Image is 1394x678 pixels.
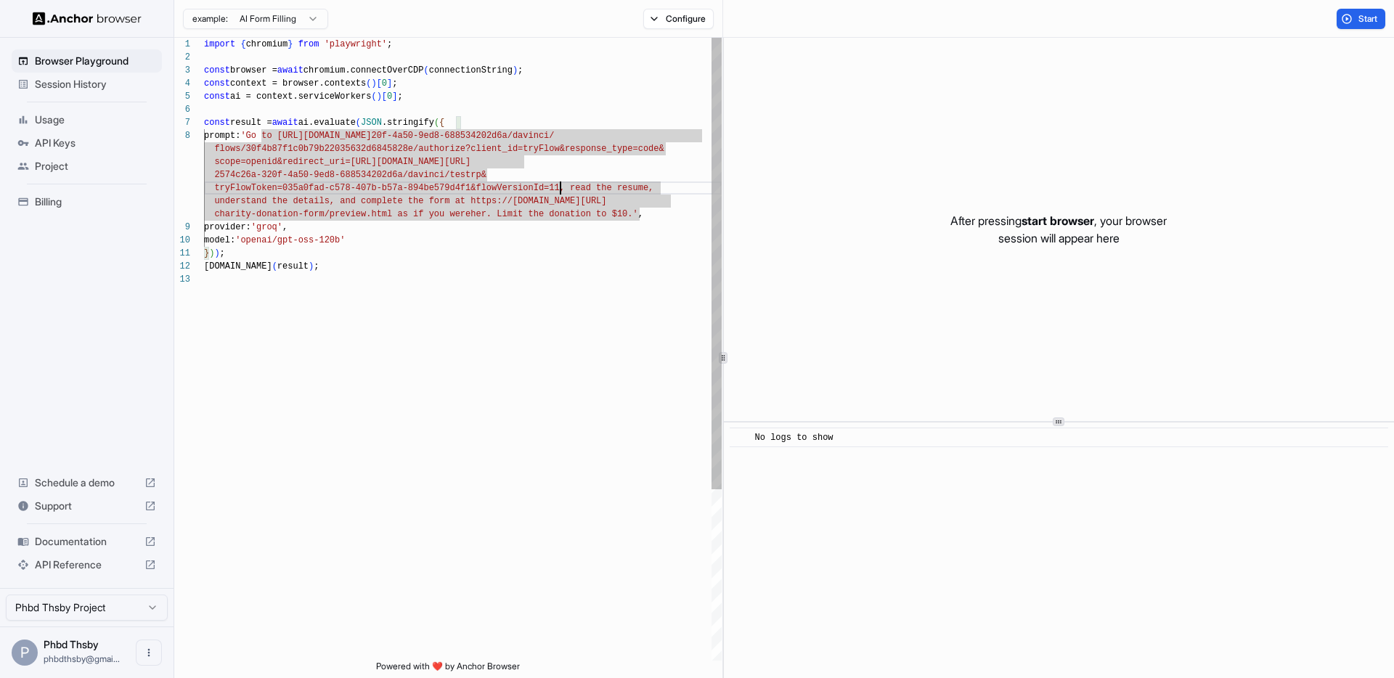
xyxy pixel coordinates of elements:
div: Documentation [12,530,162,553]
div: 8 [174,129,190,142]
span: ttps://[DOMAIN_NAME][URL] [476,196,606,206]
div: 7 [174,116,190,129]
span: ; [397,91,402,102]
div: 5 [174,90,190,103]
span: ( [272,261,277,271]
span: ] [387,78,392,89]
div: Project [12,155,162,178]
span: { [439,118,444,128]
span: 'openai/gpt-oss-120b' [235,235,345,245]
span: Start [1358,13,1379,25]
span: , [638,209,643,219]
div: 12 [174,260,190,273]
div: Support [12,494,162,518]
span: example: [192,13,228,25]
span: ; [220,248,225,258]
span: ai.evaluate [298,118,356,128]
span: Powered with ❤️ by Anchor Browser [376,661,520,678]
span: Project [35,159,156,173]
span: , [282,222,288,232]
span: ] [392,91,397,102]
span: const [204,91,230,102]
span: const [204,78,230,89]
span: ) [371,78,376,89]
span: .stringify [382,118,434,128]
div: API Keys [12,131,162,155]
span: scope=openid&redirect_uri=[URL] [214,157,376,167]
span: flows/30f4b87f1c0b79b22035632d6845828e/authorize?c [214,144,476,154]
span: Browser Playground [35,54,156,68]
div: 3 [174,64,190,77]
span: ; [387,39,392,49]
span: ; [392,78,397,89]
span: await [277,65,303,75]
span: } [204,248,209,258]
span: Billing [35,195,156,209]
span: 0 [387,91,392,102]
span: ) [377,91,382,102]
span: phbdthsby@gmail.com [44,653,120,664]
span: tryFlowToken=035a0fad-c578-407b-b57a-894be579d4f1& [214,183,476,193]
span: her. Limit the donation to $10.' [470,209,637,219]
span: understand the details, and complete the form at h [214,196,476,206]
span: connectionString [429,65,513,75]
span: ( [423,65,428,75]
span: ) [513,65,518,75]
div: P [12,640,38,666]
div: Billing [12,190,162,213]
span: Session History [35,77,156,91]
div: Usage [12,108,162,131]
span: No logs to show [755,433,833,443]
img: Anchor Logo [33,12,142,25]
button: Open menu [136,640,162,666]
span: from [298,39,319,49]
span: Support [35,499,139,513]
span: [ [382,91,387,102]
button: Configure [643,9,714,29]
span: ( [434,118,439,128]
span: { [240,39,245,49]
span: const [204,118,230,128]
span: JSON [361,118,382,128]
span: ; [314,261,319,271]
span: result = [230,118,272,128]
span: ( [356,118,361,128]
span: API Reference [35,557,139,572]
span: await [272,118,298,128]
span: [ [377,78,382,89]
span: Schedule a demo [35,475,139,490]
span: const [204,65,230,75]
span: chromium.connectOverCDP [303,65,424,75]
div: 6 [174,103,190,116]
span: [DOMAIN_NAME] [204,261,272,271]
button: Start [1337,9,1385,29]
div: 2 [174,51,190,64]
span: 'groq' [251,222,282,232]
div: 13 [174,273,190,286]
span: ) [214,248,219,258]
span: API Keys [35,136,156,150]
span: browser = [230,65,277,75]
span: charity-donation-form/preview.html as if you were [214,209,470,219]
span: 0 [382,78,387,89]
span: 'playwright' [325,39,387,49]
span: context = browser.contexts [230,78,366,89]
span: prompt: [204,131,240,141]
span: ai = context.serviceWorkers [230,91,371,102]
div: 1 [174,38,190,51]
span: ( [371,91,376,102]
span: start browser [1022,213,1094,228]
span: chromium [246,39,288,49]
span: ( [366,78,371,89]
div: Session History [12,73,162,96]
span: p& [476,170,486,180]
span: import [204,39,235,49]
span: Usage [35,113,156,127]
span: result [277,261,309,271]
span: ​ [737,430,744,445]
span: 2574c26a-320f-4a50-9ed8-688534202d6a/davinci/testr [214,170,476,180]
span: provider: [204,222,251,232]
span: lient_id=tryFlow&response_type=code& [476,144,664,154]
span: ) [209,248,214,258]
span: flowVersionId=11, read the resume, [476,183,653,193]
